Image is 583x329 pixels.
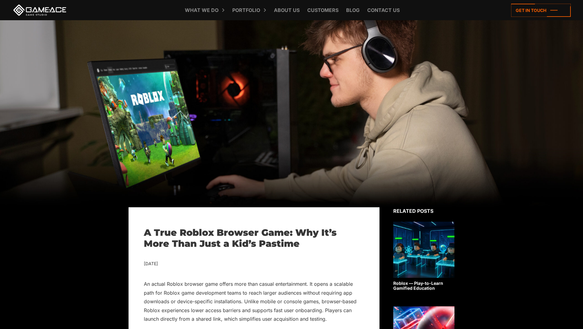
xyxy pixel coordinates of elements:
[144,280,364,323] p: An actual Roblox browser game offers more than casual entertainment. It opens a scalable path for...
[144,227,364,249] h1: A True Roblox Browser Game: Why It’s More Than Just a Kid’s Pastime
[393,222,454,291] a: Roblox — Play-to-Learn Gamified Education
[393,222,454,278] img: Related
[511,4,571,17] a: Get in touch
[144,260,364,268] div: [DATE]
[393,207,454,215] div: Related posts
